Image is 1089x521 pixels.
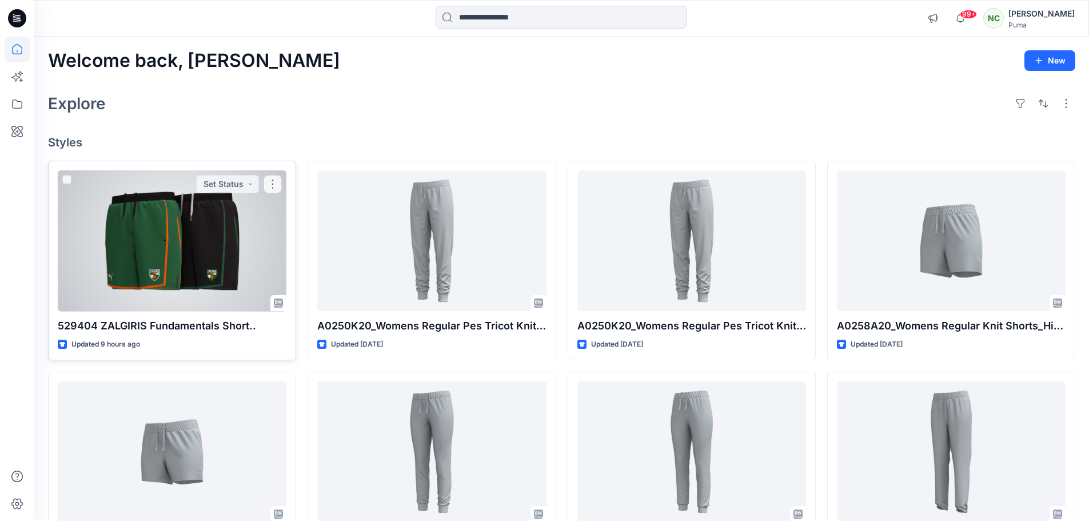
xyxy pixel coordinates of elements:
a: A0250K20_Womens Regular Pes Tricot Knit Pants_Mid Rise_Closed cuff_CV01 [317,170,546,312]
button: New [1024,50,1075,71]
h2: Welcome back, [PERSON_NAME] [48,50,340,71]
p: Updated [DATE] [331,339,383,351]
p: A0250K20_Womens Regular Pes Tricot Knit Pants_Mid Rise_Closed cuff_CV01 [317,318,546,334]
div: [PERSON_NAME] [1008,7,1075,21]
h2: Explore [48,94,106,113]
div: Puma [1008,21,1075,29]
a: 529404 ZALGIRIS Fundamentals Short.. [58,170,286,312]
a: A0250K20_Womens Regular Pes Tricot Knit Pants_Mid Rise_Closed cuff_CV01 [577,170,806,312]
span: 99+ [960,10,977,19]
h4: Styles [48,136,1075,149]
p: Updated [DATE] [591,339,643,351]
p: A0258A20_Womens Regular Knit Shorts_High Waist_CV01 [837,318,1066,334]
p: 529404 ZALGIRIS Fundamentals Short.. [58,318,286,334]
p: Updated 9 hours ago [71,339,140,351]
a: A0258A20_Womens Regular Knit Shorts_High Waist_CV01 [837,170,1066,312]
p: Updated [DATE] [851,339,903,351]
div: NC [983,8,1004,29]
p: A0250K20_Womens Regular Pes Tricot Knit Pants_Mid Rise_Closed cuff_CV01 [577,318,806,334]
